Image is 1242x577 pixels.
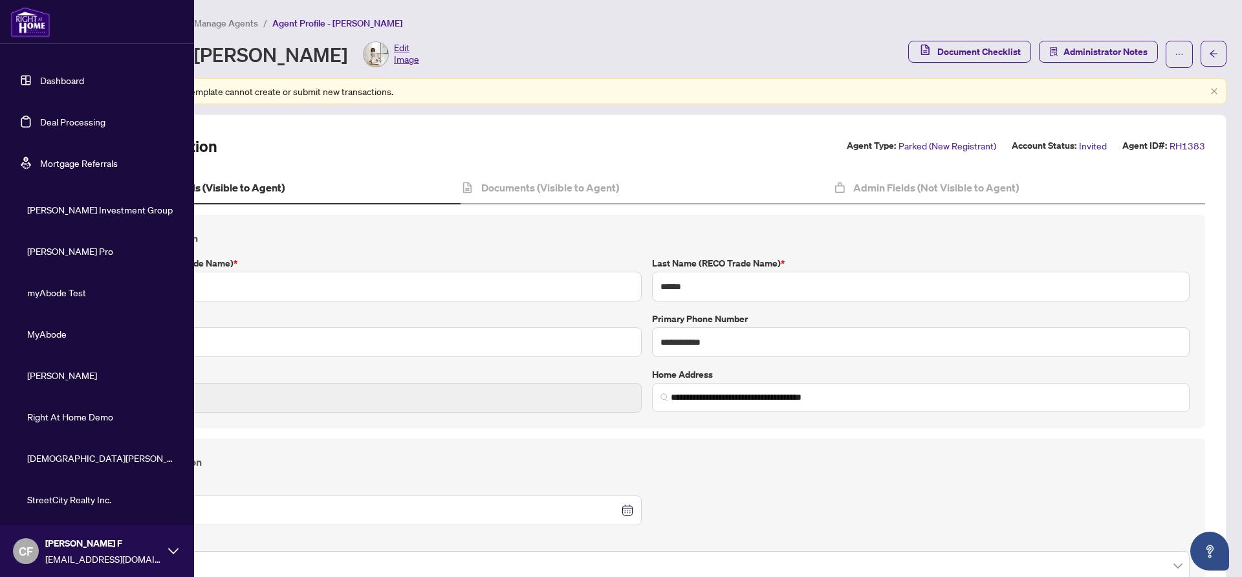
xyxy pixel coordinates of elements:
[652,367,1190,382] label: Home Address
[104,230,1190,246] h4: Contact Information
[104,312,642,326] label: Legal Name
[1209,49,1218,58] span: arrow-left
[1039,41,1158,63] button: Administrator Notes
[853,180,1019,195] h4: Admin Fields (Not Visible to Agent)
[90,84,1205,98] div: Agents assigned to this template cannot create or submit new transactions.
[908,41,1031,63] button: Document Checklist
[104,454,1190,470] h4: Personal Information
[45,552,162,566] span: [EMAIL_ADDRESS][DOMAIN_NAME]
[27,202,175,217] span: [PERSON_NAME] Investment Group
[652,256,1190,270] label: Last Name (RECO Trade Name)
[1122,138,1167,153] label: Agent ID#:
[104,480,642,494] label: Date of Birth
[1210,87,1218,95] span: close
[899,138,996,153] span: Parked (New Registrant)
[27,492,175,506] span: StreetCity Realty Inc.
[108,180,285,195] h4: Agent Profile Fields (Visible to Agent)
[67,41,419,67] div: Agent Profile - [PERSON_NAME]
[937,41,1021,62] span: Document Checklist
[1063,41,1148,62] span: Administrator Notes
[394,41,419,67] span: Edit Image
[847,138,896,153] label: Agent Type:
[27,327,175,341] span: MyAbode
[27,451,175,465] span: [DEMOGRAPHIC_DATA][PERSON_NAME] Realty
[1210,87,1218,96] button: close
[364,42,388,67] img: Profile Icon
[1012,138,1076,153] label: Account Status:
[1079,138,1107,153] span: Invited
[27,285,175,299] span: myAbode Test
[652,312,1190,326] label: Primary Phone Number
[19,542,33,560] span: CF
[40,116,105,127] a: Deal Processing
[1170,138,1205,153] span: RH1383
[40,74,84,86] a: Dashboard
[272,17,402,29] span: Agent Profile - [PERSON_NAME]
[40,157,118,169] a: Mortgage Referrals
[27,409,175,424] span: Right At Home Demo
[1190,532,1229,571] button: Open asap
[45,536,162,550] span: [PERSON_NAME] F
[263,16,267,30] li: /
[27,368,175,382] span: [PERSON_NAME]
[1175,50,1184,59] span: ellipsis
[194,17,258,29] span: Manage Agents
[660,393,668,401] img: search_icon
[27,244,175,258] span: [PERSON_NAME] Pro
[104,367,642,382] label: E-mail Address
[104,536,1190,550] label: Gender
[481,180,619,195] h4: Documents (Visible to Agent)
[104,256,642,270] label: First Name (RECO Trade Name)
[1049,47,1058,56] span: solution
[10,6,50,38] img: logo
